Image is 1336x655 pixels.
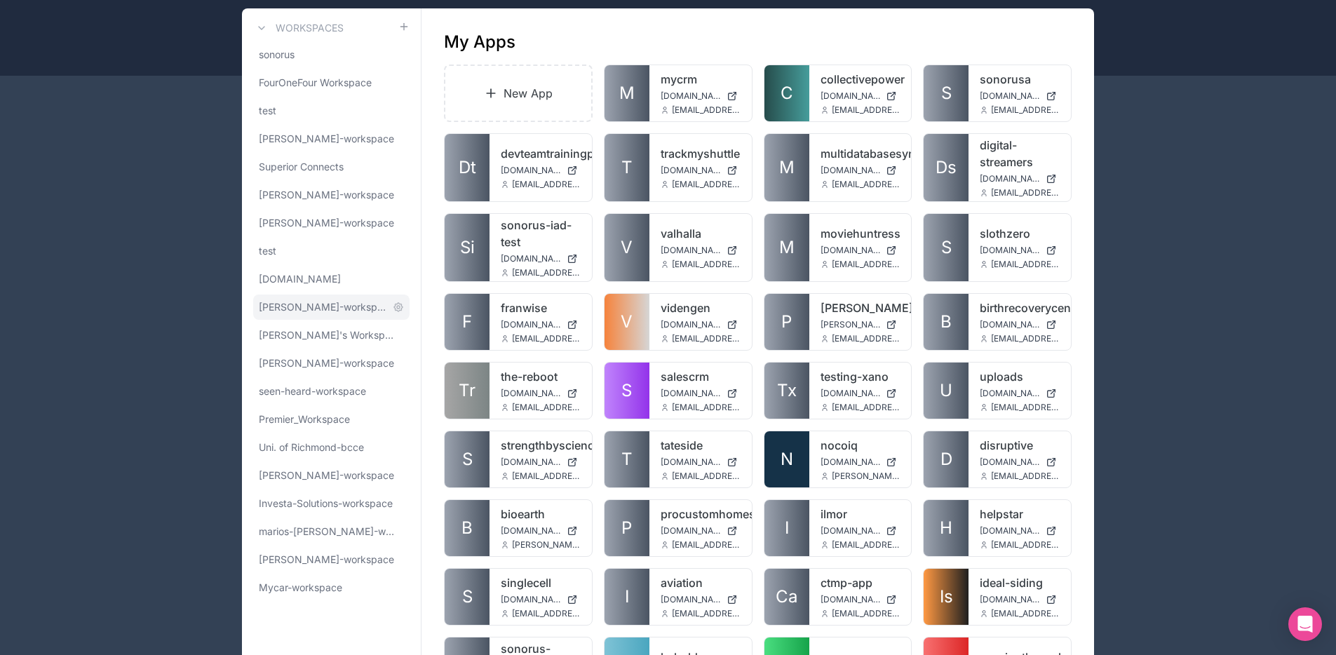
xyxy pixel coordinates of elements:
a: [DOMAIN_NAME] [821,525,900,536]
span: [PERSON_NAME][DOMAIN_NAME] [821,319,881,330]
span: [DOMAIN_NAME] [661,457,721,468]
span: [EMAIL_ADDRESS][DOMAIN_NAME] [991,333,1060,344]
a: F [445,294,490,350]
a: tateside [661,437,741,454]
span: [EMAIL_ADDRESS][DOMAIN_NAME] [832,333,900,344]
a: [DOMAIN_NAME] [821,388,900,399]
a: [PERSON_NAME]-workspace [253,210,410,236]
span: [DOMAIN_NAME] [501,457,561,468]
a: Premier_Workspace [253,407,410,432]
a: marios-[PERSON_NAME]-workspace [253,519,410,544]
span: B [461,517,473,539]
span: F [462,311,472,333]
a: [DOMAIN_NAME] [980,388,1060,399]
a: S [445,569,490,625]
a: [PERSON_NAME] [821,299,900,316]
a: ideal-siding [980,574,1060,591]
a: Ca [764,569,809,625]
a: Dt [445,134,490,201]
a: [PERSON_NAME]-workspace [253,547,410,572]
span: [EMAIL_ADDRESS][DOMAIN_NAME] [991,539,1060,551]
a: [DOMAIN_NAME] [821,90,900,102]
a: T [605,431,649,487]
span: [EMAIL_ADDRESS][DOMAIN_NAME] [672,539,741,551]
a: Tr [445,363,490,419]
a: birthrecoverycenter [980,299,1060,316]
a: sonorusa [980,71,1060,88]
span: S [462,586,473,608]
span: [DOMAIN_NAME] [980,245,1040,256]
a: [PERSON_NAME][DOMAIN_NAME] [821,319,900,330]
a: FourOneFour Workspace [253,70,410,95]
span: [PERSON_NAME]-workspace [259,188,394,202]
a: [DOMAIN_NAME] [661,245,741,256]
a: D [924,431,969,487]
a: [DOMAIN_NAME] [661,319,741,330]
span: [DOMAIN_NAME] [980,90,1040,102]
a: [DOMAIN_NAME] [821,165,900,176]
a: B [445,500,490,556]
a: Workspaces [253,20,344,36]
span: [EMAIL_ADDRESS][DOMAIN_NAME] [672,471,741,482]
a: [PERSON_NAME]-workspace [253,182,410,208]
span: [DOMAIN_NAME] [980,457,1040,468]
span: I [785,517,789,539]
a: C [764,65,809,121]
span: [EMAIL_ADDRESS][DOMAIN_NAME] [512,471,581,482]
span: [EMAIL_ADDRESS][DOMAIN_NAME] [991,471,1060,482]
a: test [253,98,410,123]
h1: My Apps [444,31,515,53]
span: Premier_Workspace [259,412,350,426]
span: [DOMAIN_NAME] [661,245,721,256]
a: [DOMAIN_NAME] [821,594,900,605]
a: [DOMAIN_NAME] [821,457,900,468]
a: V [605,294,649,350]
span: [EMAIL_ADDRESS][DOMAIN_NAME] [512,267,581,278]
a: Tx [764,363,809,419]
span: P [621,517,632,539]
a: procustomhomes [661,506,741,522]
span: [DOMAIN_NAME] [661,90,721,102]
span: [EMAIL_ADDRESS][DOMAIN_NAME] [672,402,741,413]
span: [EMAIL_ADDRESS][DOMAIN_NAME] [672,259,741,270]
span: S [462,448,473,471]
span: [DOMAIN_NAME] [501,319,561,330]
a: [DOMAIN_NAME] [501,457,581,468]
a: singlecell [501,574,581,591]
a: [DOMAIN_NAME] [980,594,1060,605]
a: sonorus-iad-test [501,217,581,250]
a: helpstar [980,506,1060,522]
span: Uni. of Richmond-bcce [259,440,364,454]
span: [DOMAIN_NAME] [501,388,561,399]
a: the-reboot [501,368,581,385]
a: Uni. of Richmond-bcce [253,435,410,460]
span: I [625,586,629,608]
span: [DOMAIN_NAME] [821,245,881,256]
a: U [924,363,969,419]
a: Mycar-workspace [253,575,410,600]
a: [DOMAIN_NAME] [661,165,741,176]
span: [PERSON_NAME]-workspace [259,132,394,146]
a: [DOMAIN_NAME] [501,594,581,605]
span: T [621,448,633,471]
span: [DOMAIN_NAME] [821,457,881,468]
a: B [924,294,969,350]
span: [EMAIL_ADDRESS][DOMAIN_NAME] [991,402,1060,413]
a: [DOMAIN_NAME] [821,245,900,256]
a: aviation [661,574,741,591]
span: [DOMAIN_NAME] [501,253,561,264]
span: [PERSON_NAME]-workspace [259,356,394,370]
a: P [605,500,649,556]
a: moviehuntress [821,225,900,242]
span: [DOMAIN_NAME] [980,525,1040,536]
span: [DOMAIN_NAME] [259,272,341,286]
span: [EMAIL_ADDRESS][DOMAIN_NAME] [512,333,581,344]
a: [DOMAIN_NAME] [661,525,741,536]
a: M [764,134,809,201]
span: [EMAIL_ADDRESS][DOMAIN_NAME] [832,402,900,413]
span: [DOMAIN_NAME] [821,594,881,605]
span: [EMAIL_ADDRESS][DOMAIN_NAME] [832,104,900,116]
a: M [605,65,649,121]
span: Tx [777,379,797,402]
span: M [779,156,795,179]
